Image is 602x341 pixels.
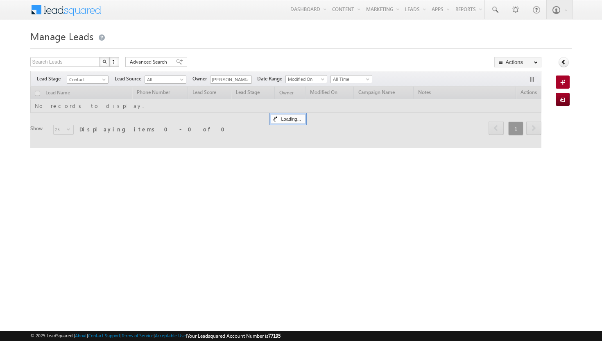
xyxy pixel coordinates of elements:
a: Modified On [285,75,327,83]
span: Manage Leads [30,30,93,43]
a: All [145,76,186,84]
input: Type to Search [210,76,252,84]
a: All Time [330,75,372,83]
a: Contact Support [88,333,120,338]
a: Acceptable Use [155,333,186,338]
span: Lead Source [115,75,145,82]
button: ? [109,57,119,67]
span: Lead Stage [37,75,67,82]
div: Loading... [271,114,306,124]
span: Your Leadsquared Account Number is [187,333,281,339]
span: Date Range [257,75,285,82]
span: Contact [67,76,106,83]
a: Terms of Service [122,333,154,338]
span: ? [112,58,116,65]
a: Contact [67,76,109,84]
a: Show All Items [241,76,251,84]
img: Search [102,60,106,64]
a: About [75,333,87,338]
span: Advanced Search [130,58,170,66]
span: © 2025 LeadSquared | | | | | [30,332,281,340]
span: Modified On [286,76,325,83]
span: 77195 [268,333,281,339]
span: Owner [192,75,210,82]
span: All [145,76,184,83]
button: Actions [494,57,541,67]
span: All Time [331,76,370,83]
